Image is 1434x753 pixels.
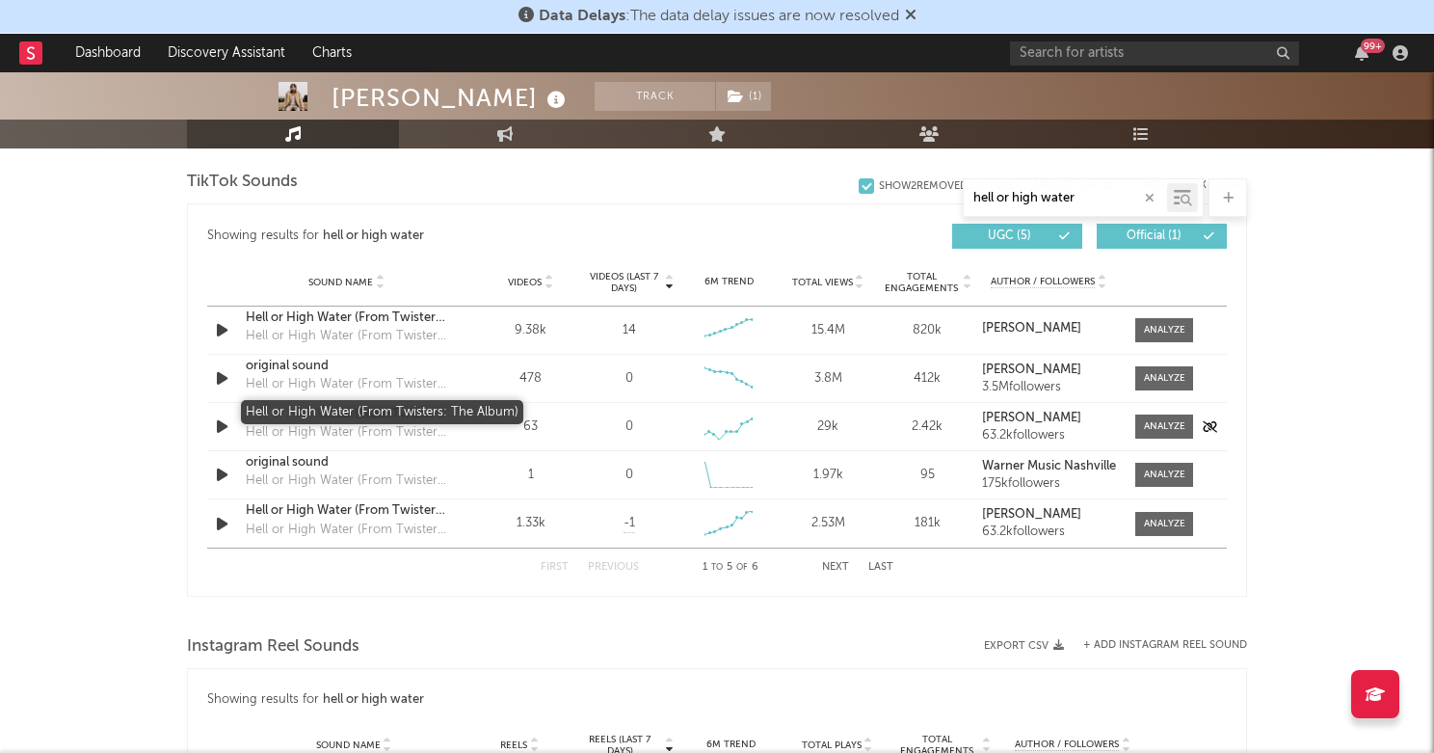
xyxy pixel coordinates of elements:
a: [PERSON_NAME] [982,412,1116,425]
div: 2.53M [783,514,873,533]
span: : The data delay issues are now resolved [539,9,899,24]
div: 478 [486,369,575,389]
a: Warner Music Nashville [982,460,1116,473]
div: Showing results for [207,224,717,249]
div: 14 [623,321,636,340]
a: Charts [299,34,365,72]
span: Author / Followers [991,276,1095,288]
span: UGC ( 5 ) [965,230,1053,242]
span: Dismiss [905,9,916,24]
div: 1 [486,466,575,485]
strong: [PERSON_NAME] [982,363,1081,376]
div: Hell or High Water (From Twisters: The Album) [246,375,447,394]
span: TikTok Sounds [187,171,298,194]
span: Total Views [792,277,853,288]
span: -1 [624,514,635,533]
span: Total Engagements [883,271,961,294]
div: 181k [883,514,972,533]
button: Export CSV [984,640,1064,652]
button: First [541,562,569,573]
a: [PERSON_NAME] [982,363,1116,377]
strong: Warner Music Nashville [982,460,1116,472]
div: 3.8M [783,369,873,389]
a: Hell or High Water (From Twisters: The Album) [246,309,447,328]
div: Hell or High Water (From Twisters: The Album) [246,423,447,443]
a: [PERSON_NAME] [982,508,1116,522]
div: [PERSON_NAME] [332,82,571,114]
a: Discovery Assistant [154,34,299,72]
div: 0 [625,369,633,389]
button: Next [822,562,849,573]
span: Sound Name [316,740,381,751]
div: 95 [883,466,972,485]
strong: [PERSON_NAME] [982,412,1081,424]
div: + Add Instagram Reel Sound [1064,640,1247,651]
div: 1.33k [486,514,575,533]
div: 99 + [1361,39,1385,53]
a: original sound [246,453,447,472]
div: Hell or High Water (From Twisters: The Album) [246,327,447,346]
span: to [711,563,723,572]
div: hell or high water [323,688,424,712]
div: 1.97k [783,466,873,485]
div: 3.5M followers [982,381,1116,394]
a: Hell or High Water (From Twisters: The Album) [246,405,447,424]
div: 6M Trend [683,738,780,752]
div: 412k [883,369,972,389]
button: Official(1) [1097,224,1227,249]
div: 175k followers [982,477,1116,491]
span: Videos (last 7 days) [585,271,663,294]
span: of [736,563,748,572]
button: + Add Instagram Reel Sound [1083,640,1247,651]
div: hell or high water [323,225,424,248]
div: 1 5 6 [677,556,783,579]
div: 0 [625,466,633,485]
div: 63.2k followers [982,525,1116,539]
button: 99+ [1355,45,1368,61]
button: Last [868,562,893,573]
div: 820k [883,321,972,340]
button: UGC(5) [952,224,1082,249]
div: 2.42k [883,417,972,437]
input: Search for artists [1010,41,1299,66]
button: (1) [716,82,771,111]
a: [PERSON_NAME] [982,322,1116,336]
div: Showing results for [207,688,1227,712]
span: Total Plays [802,740,862,751]
a: Hell or High Water (From Twisters: The Album) [246,501,447,521]
a: original sound [246,357,447,376]
span: Videos [508,277,542,288]
div: Hell or High Water (From Twisters: The Album) [246,521,447,540]
input: Search by song name or URL [964,191,1167,206]
div: 29k [783,417,873,437]
div: Hell or High Water (From Twisters: The Album) [246,471,447,491]
div: 63.2k followers [982,429,1116,443]
div: 63 [486,417,575,437]
button: Previous [588,562,639,573]
button: Track [595,82,715,111]
span: ( 1 ) [715,82,772,111]
span: Instagram Reel Sounds [187,635,359,659]
strong: [PERSON_NAME] [982,322,1081,335]
span: Data Delays [539,9,625,24]
span: Official ( 1 ) [1109,230,1198,242]
a: Dashboard [62,34,154,72]
span: Reels [500,740,527,751]
div: 15.4M [783,321,873,340]
div: 9.38k [486,321,575,340]
strong: [PERSON_NAME] [982,508,1081,521]
span: Author / Followers [1015,739,1119,751]
span: Sound Name [308,277,373,288]
div: 6M Trend [684,275,774,289]
div: 0 [625,417,633,437]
